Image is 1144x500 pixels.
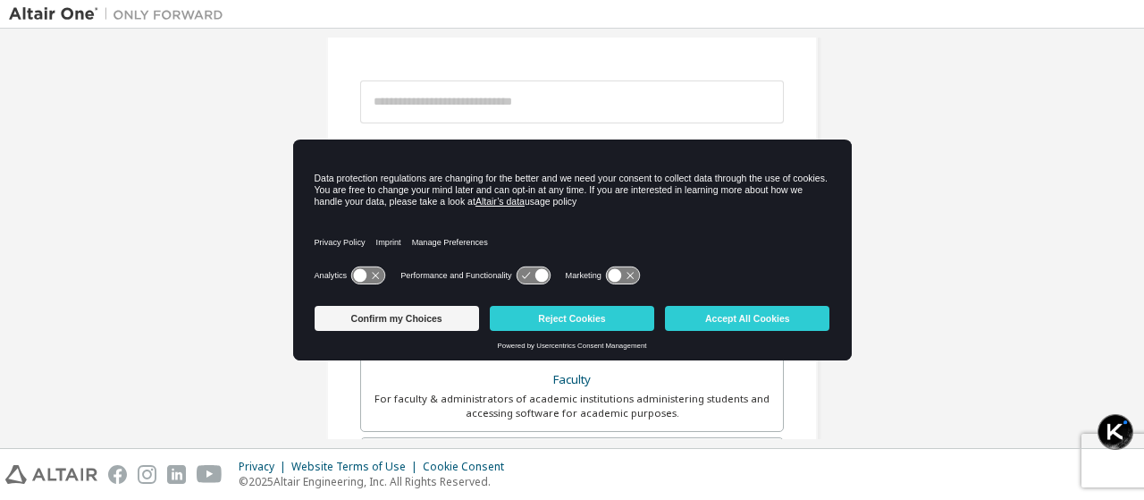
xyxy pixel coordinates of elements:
div: Privacy [239,460,291,474]
img: youtube.svg [197,465,223,484]
img: instagram.svg [138,465,156,484]
img: linkedin.svg [167,465,186,484]
div: Website Terms of Use [291,460,423,474]
img: facebook.svg [108,465,127,484]
div: Faculty [372,368,772,393]
img: altair_logo.svg [5,465,97,484]
div: For faculty & administrators of academic institutions administering students and accessing softwa... [372,392,772,420]
div: Cookie Consent [423,460,515,474]
img: Altair One [9,5,232,23]
p: © 2025 Altair Engineering, Inc. All Rights Reserved. [239,474,515,489]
